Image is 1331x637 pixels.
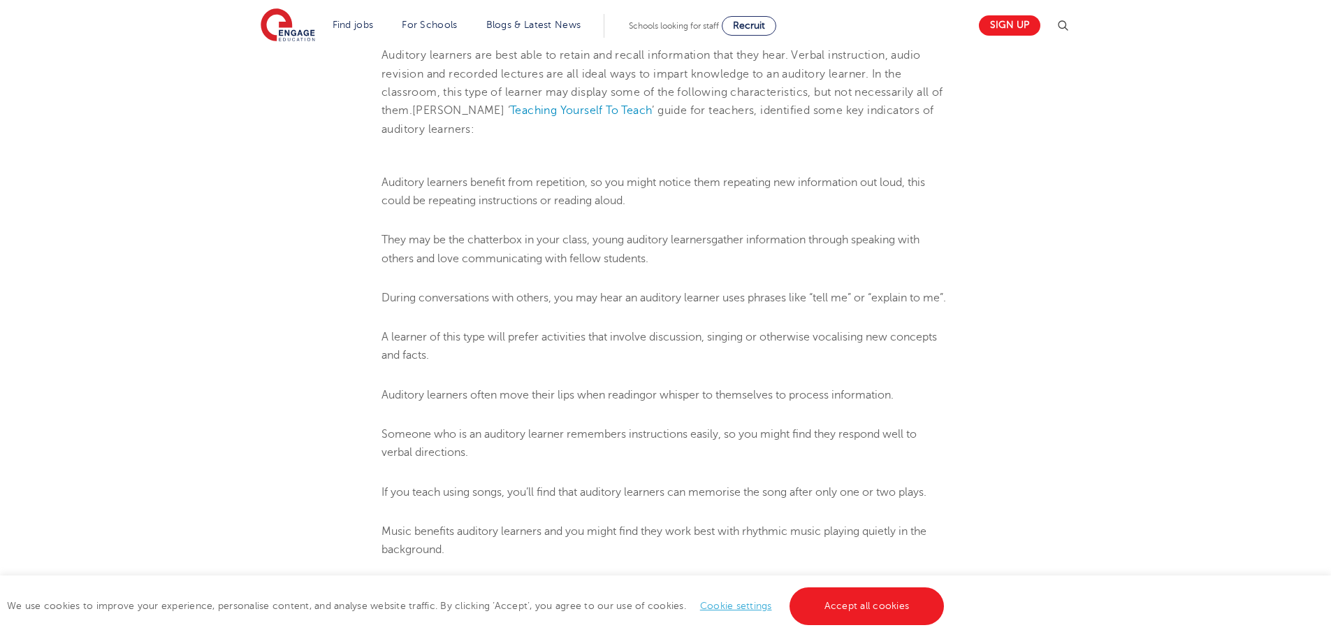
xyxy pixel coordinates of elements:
span: Recruit [733,20,765,31]
a: Accept all cookies [790,587,945,625]
a: Cookie settings [700,601,772,611]
span: [PERSON_NAME] ‘ [412,104,510,117]
a: Recruit [722,16,776,36]
a: Teaching Yourself To Teach [510,104,652,117]
span: ’ guide for teachers, identified some key indicators of auditory learners: [381,104,933,135]
span: Auditory learners benefit from repetition, so you might notice them repeating new information out... [381,176,902,189]
span: Someone who is an auditory learner remembers instructions easily, so you might find they respond ... [381,428,917,459]
span: We use cookies to improve your experience, personalise content, and analyse website traffic. By c... [7,601,947,611]
img: Engage Education [261,8,315,43]
span: Schools looking for staff [629,21,719,31]
span: Music benefits auditory learners and you might find they work best with rhythmic music playing qu... [381,525,926,556]
span: Auditory learners often move their lips when reading [381,389,646,401]
span: They may be the chatterbox in your class, young auditory learners [381,234,711,246]
a: Sign up [979,15,1040,36]
span: gather information through speaking with others and love communicating with fellow students. [381,234,919,264]
a: For Schools [402,20,457,30]
span: During conversations with others, you may hear an auditory learner uses phrases like “tell me” or... [381,292,946,304]
span: If you teach using songs, you’ll find that auditory learners can memorise the song after only one... [381,486,926,499]
a: Find jobs [333,20,374,30]
a: Blogs & Latest News [486,20,581,30]
span: or whisper to themselves to process information. [646,389,894,401]
span: A learner of this type will prefer activities that involve discussion, singing or otherwise vocal... [381,331,937,362]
